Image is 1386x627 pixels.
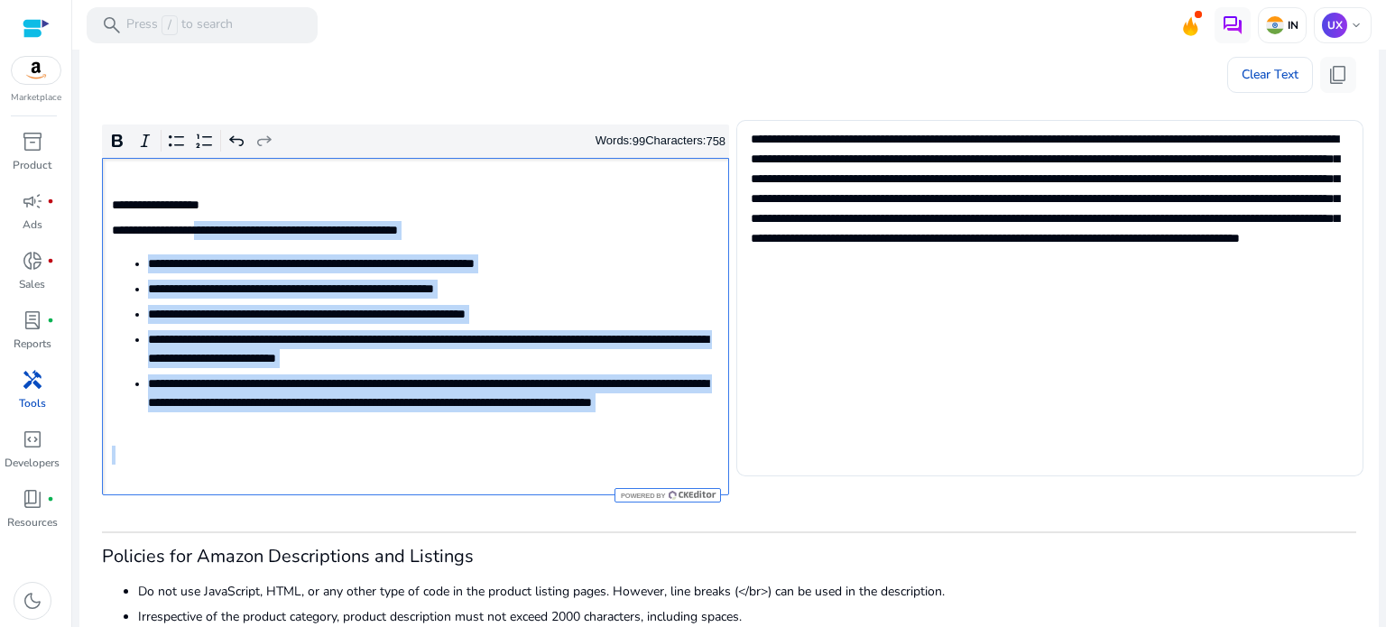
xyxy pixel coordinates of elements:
p: Tools [19,395,46,411]
span: fiber_manual_record [47,317,54,324]
span: inventory_2 [22,131,43,152]
span: lab_profile [22,309,43,331]
img: in.svg [1266,16,1284,34]
span: book_4 [22,488,43,510]
h3: Policies for Amazon Descriptions and Listings [102,546,1356,567]
p: Product [13,157,51,173]
div: Rich Text Editor. Editing area: main. Press Alt+0 for help. [102,158,729,495]
p: Resources [7,514,58,530]
p: Reports [14,336,51,352]
span: dark_mode [22,590,43,612]
span: / [162,15,178,35]
button: content_copy [1320,57,1356,93]
label: 758 [706,134,725,148]
span: Powered by [619,492,665,500]
span: content_copy [1327,64,1349,86]
div: Words: Characters: [596,130,725,152]
span: handyman [22,369,43,391]
p: Sales [19,276,45,292]
span: campaign [22,190,43,212]
span: donut_small [22,250,43,272]
span: fiber_manual_record [47,495,54,503]
p: Marketplace [11,91,61,105]
span: fiber_manual_record [47,257,54,264]
span: fiber_manual_record [47,198,54,205]
p: UX [1322,13,1347,38]
p: IN [1284,18,1298,32]
span: search [101,14,123,36]
span: keyboard_arrow_down [1349,18,1363,32]
img: amazon.svg [12,57,60,84]
p: Developers [5,455,60,471]
li: Do not use JavaScript, HTML, or any other type of code in the product listing pages. However, lin... [138,582,1356,601]
p: Press to search [126,15,233,35]
p: Ads [23,217,42,233]
li: Irrespective of the product category, product description must not exceed 2000 characters, includ... [138,607,1356,626]
span: Clear Text [1242,57,1298,93]
label: 99 [633,134,645,148]
div: Editor toolbar [102,124,729,159]
button: Clear Text [1227,57,1313,93]
span: code_blocks [22,429,43,450]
